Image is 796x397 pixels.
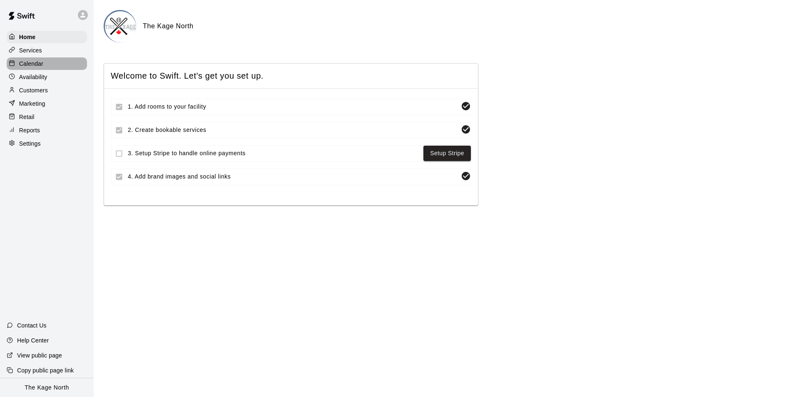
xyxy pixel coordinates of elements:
[19,113,35,121] p: Retail
[7,137,87,150] a: Settings
[7,71,87,83] a: Availability
[143,21,194,32] h6: The Kage North
[19,60,43,68] p: Calendar
[25,383,69,392] p: The Kage North
[128,102,458,111] span: 1. Add rooms to your facility
[7,124,87,136] a: Reports
[19,126,40,134] p: Reports
[423,146,471,161] button: Setup Stripe
[105,11,136,42] img: The Kage North logo
[128,172,458,181] span: 4. Add brand images and social links
[7,57,87,70] a: Calendar
[19,139,41,148] p: Settings
[128,149,420,158] span: 3. Setup Stripe to handle online payments
[17,321,47,330] p: Contact Us
[128,126,458,134] span: 2. Create bookable services
[19,46,42,55] p: Services
[17,366,74,375] p: Copy public page link
[19,73,47,81] p: Availability
[111,70,471,82] span: Welcome to Swift. Let's get you set up.
[7,97,87,110] a: Marketing
[19,99,45,108] p: Marketing
[430,148,464,159] a: Setup Stripe
[17,351,62,360] p: View public page
[7,31,87,43] a: Home
[7,44,87,57] a: Services
[7,111,87,123] a: Retail
[7,84,87,97] a: Customers
[19,86,48,94] p: Customers
[19,33,36,41] p: Home
[17,336,49,345] p: Help Center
